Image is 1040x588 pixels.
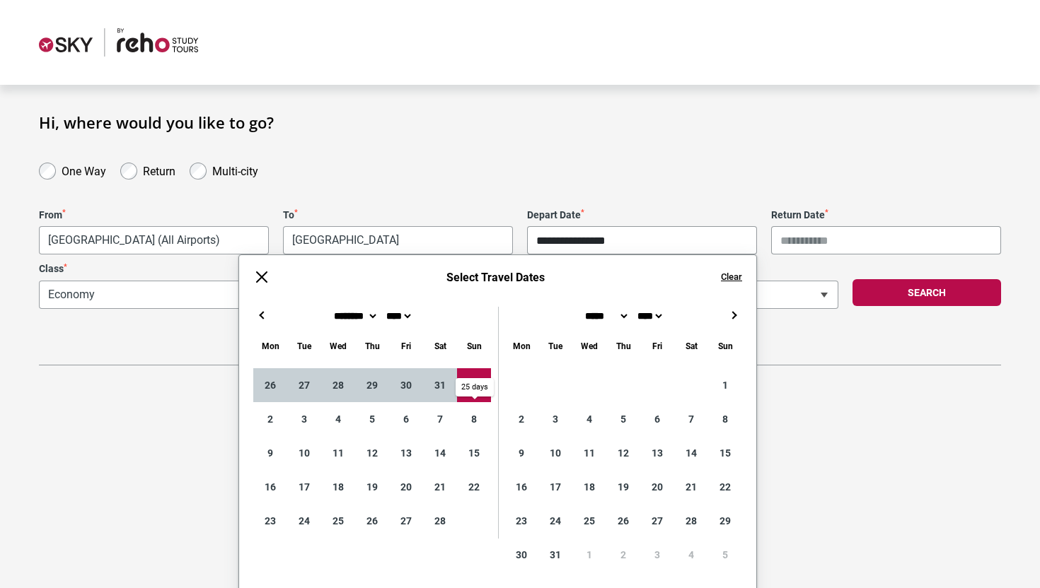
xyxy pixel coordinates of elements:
[284,227,512,254] span: Zurich, Switzerland
[504,402,538,436] div: 2
[538,402,572,436] div: 3
[674,470,708,504] div: 21
[253,368,287,402] div: 26
[39,263,432,275] label: Class
[287,368,321,402] div: 27
[674,402,708,436] div: 7
[538,338,572,354] div: Tuesday
[721,271,742,283] button: Clear
[423,368,457,402] div: 31
[253,307,270,324] button: ←
[504,470,538,504] div: 16
[457,470,491,504] div: 22
[39,281,432,309] span: Economy
[853,279,1001,306] button: Search
[640,402,674,436] div: 6
[253,402,287,436] div: 2
[538,504,572,538] div: 24
[708,368,742,402] div: 1
[355,402,389,436] div: 5
[355,504,389,538] div: 26
[423,470,457,504] div: 21
[253,470,287,504] div: 16
[457,368,491,402] div: 1
[284,271,707,284] h6: Select Travel Dates
[572,338,606,354] div: Wednesday
[39,226,269,254] span: Melbourne, Australia
[355,436,389,470] div: 12
[606,504,640,538] div: 26
[253,504,287,538] div: 23
[423,436,457,470] div: 14
[287,504,321,538] div: 24
[640,338,674,354] div: Friday
[606,338,640,354] div: Thursday
[572,504,606,538] div: 25
[212,161,258,178] label: Multi-city
[504,538,538,572] div: 30
[674,504,708,538] div: 28
[606,436,640,470] div: 12
[389,402,423,436] div: 6
[527,209,757,221] label: Depart Date
[321,436,355,470] div: 11
[283,209,513,221] label: To
[389,436,423,470] div: 13
[287,402,321,436] div: 3
[674,338,708,354] div: Saturday
[355,338,389,354] div: Thursday
[40,227,268,254] span: Melbourne, Australia
[725,307,742,324] button: →
[606,470,640,504] div: 19
[283,226,513,254] span: Zurich, Switzerland
[143,161,175,178] label: Return
[640,436,674,470] div: 13
[771,209,1001,221] label: Return Date
[640,504,674,538] div: 27
[389,504,423,538] div: 27
[708,504,742,538] div: 29
[39,209,269,221] label: From
[62,161,106,178] label: One Way
[504,504,538,538] div: 23
[457,402,491,436] div: 8
[39,113,1001,131] h1: Hi, where would you like to go?
[355,368,389,402] div: 29
[640,538,674,572] div: 3
[572,436,606,470] div: 11
[606,402,640,436] div: 5
[423,504,457,538] div: 28
[321,338,355,354] div: Wednesday
[287,338,321,354] div: Tuesday
[640,470,674,504] div: 20
[457,338,491,354] div: Sunday
[708,470,742,504] div: 22
[389,338,423,354] div: Friday
[504,436,538,470] div: 9
[538,538,572,572] div: 31
[538,436,572,470] div: 10
[321,470,355,504] div: 18
[674,436,708,470] div: 14
[321,368,355,402] div: 28
[572,402,606,436] div: 4
[708,402,742,436] div: 8
[674,538,708,572] div: 4
[504,338,538,354] div: Monday
[287,470,321,504] div: 17
[389,470,423,504] div: 20
[708,436,742,470] div: 15
[389,368,423,402] div: 30
[253,338,287,354] div: Monday
[708,538,742,572] div: 5
[321,402,355,436] div: 4
[538,470,572,504] div: 17
[40,281,431,308] span: Economy
[572,470,606,504] div: 18
[287,436,321,470] div: 10
[253,436,287,470] div: 9
[457,436,491,470] div: 15
[708,338,742,354] div: Sunday
[355,470,389,504] div: 19
[606,538,640,572] div: 2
